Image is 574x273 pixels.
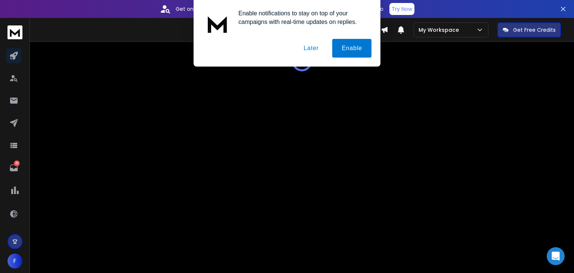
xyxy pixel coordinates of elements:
[203,9,232,39] img: notification icon
[332,39,371,58] button: Enable
[232,9,371,26] div: Enable notifications to stay on top of your campaigns with real-time updates on replies.
[6,160,21,175] a: 22
[7,254,22,269] button: F
[14,160,20,166] p: 22
[547,247,565,265] div: Open Intercom Messenger
[294,39,328,58] button: Later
